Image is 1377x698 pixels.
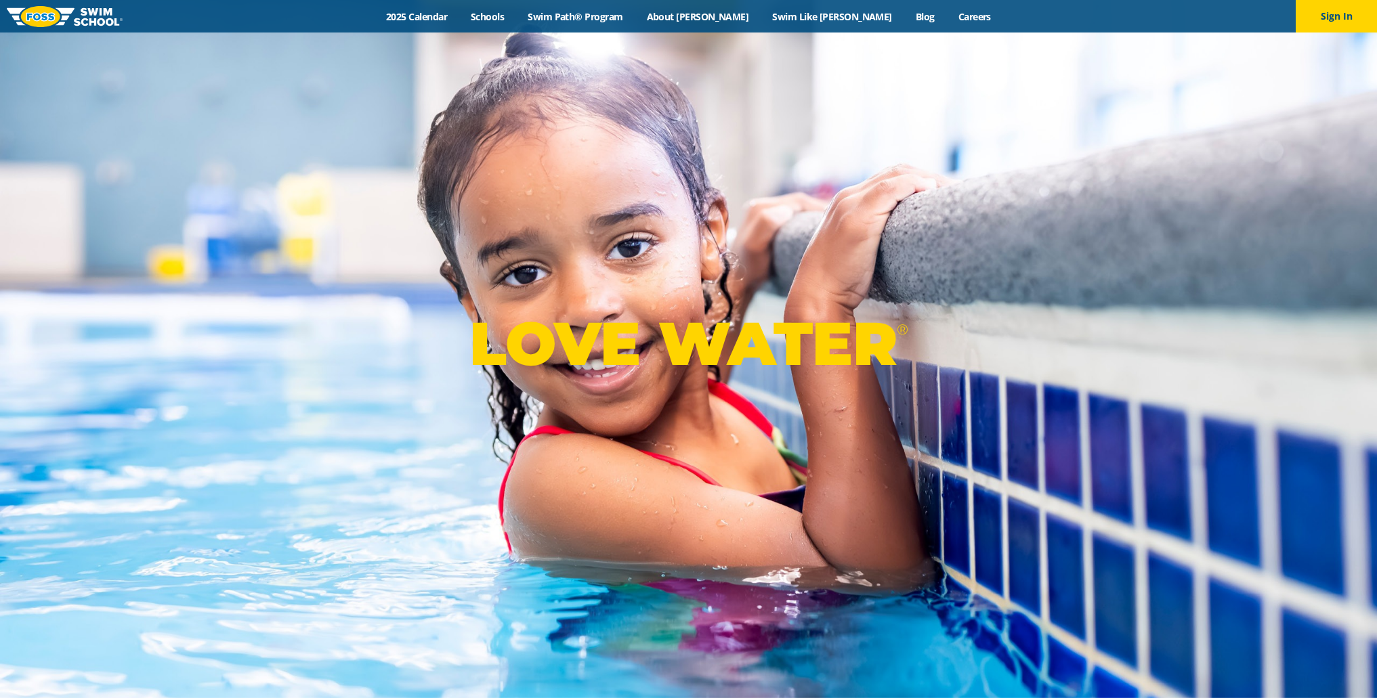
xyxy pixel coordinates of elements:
a: Schools [459,10,516,23]
a: Careers [946,10,1002,23]
sup: ® [897,321,908,338]
a: Swim Like [PERSON_NAME] [761,10,904,23]
a: 2025 Calendar [375,10,459,23]
img: FOSS Swim School Logo [7,6,123,27]
a: About [PERSON_NAME] [635,10,761,23]
a: Blog [904,10,946,23]
p: LOVE WATER [469,307,908,380]
a: Swim Path® Program [516,10,635,23]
